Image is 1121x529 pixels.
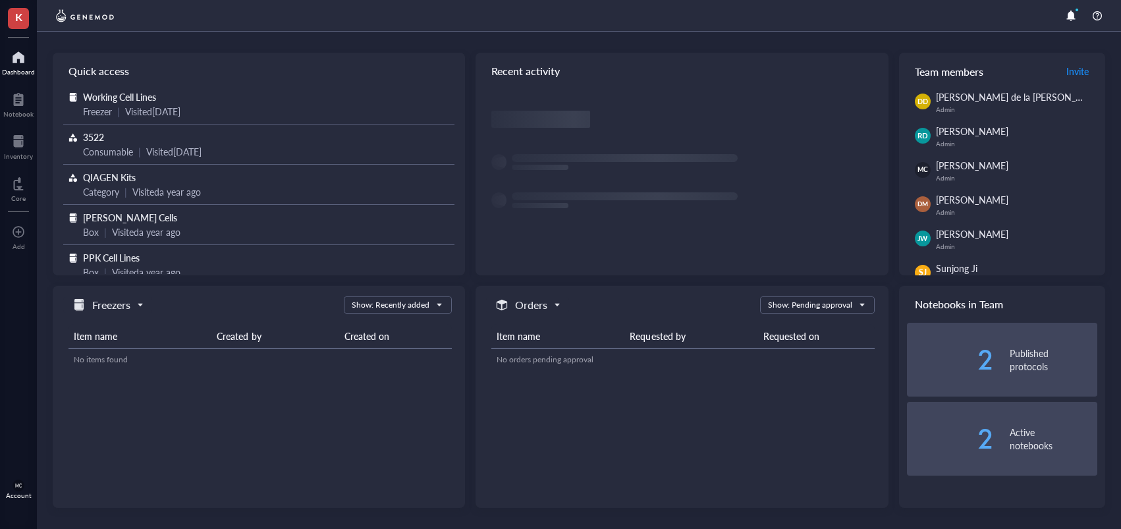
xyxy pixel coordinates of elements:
[936,105,1105,113] div: Admin
[1066,65,1089,78] span: Invite
[83,184,119,199] div: Category
[83,130,104,144] span: 3522
[104,265,107,279] div: |
[13,242,25,250] div: Add
[3,89,34,118] a: Notebook
[1010,426,1097,452] div: Active notebooks
[124,184,127,199] div: |
[83,265,99,279] div: Box
[491,324,624,348] th: Item name
[92,297,130,313] h5: Freezers
[624,324,757,348] th: Requested by
[15,483,22,488] span: MC
[2,47,35,76] a: Dashboard
[907,349,995,370] div: 2
[352,299,429,311] div: Show: Recently added
[936,159,1008,172] span: [PERSON_NAME]
[497,354,869,366] div: No orders pending approval
[53,8,117,24] img: genemod-logo
[936,227,1008,240] span: [PERSON_NAME]
[83,104,112,119] div: Freezer
[11,173,26,202] a: Core
[146,144,202,159] div: Visited [DATE]
[515,297,547,313] h5: Orders
[83,171,136,184] span: QIAGEN Kits
[917,96,928,107] span: DD
[899,53,1105,90] div: Team members
[339,324,451,348] th: Created on
[68,324,211,348] th: Item name
[4,152,33,160] div: Inventory
[11,194,26,202] div: Core
[132,184,201,199] div: Visited a year ago
[758,324,875,348] th: Requested on
[936,125,1008,138] span: [PERSON_NAME]
[117,104,120,119] div: |
[917,165,928,175] span: MC
[936,193,1008,206] span: [PERSON_NAME]
[125,104,180,119] div: Visited [DATE]
[476,53,888,90] div: Recent activity
[112,265,180,279] div: Visited a year ago
[917,200,928,209] span: DM
[1010,347,1097,373] div: Published protocols
[53,53,465,90] div: Quick access
[83,225,99,239] div: Box
[768,299,852,311] div: Show: Pending approval
[899,286,1105,323] div: Notebooks in Team
[2,68,35,76] div: Dashboard
[83,251,140,264] span: PPK Cell Lines
[83,211,177,224] span: [PERSON_NAME] Cells
[936,90,1105,103] span: [PERSON_NAME] de la [PERSON_NAME]
[936,140,1097,148] div: Admin
[907,428,995,449] div: 2
[138,144,141,159] div: |
[936,208,1097,216] div: Admin
[4,131,33,160] a: Inventory
[104,225,107,239] div: |
[917,233,928,244] span: JW
[3,110,34,118] div: Notebook
[919,267,927,279] span: SJ
[74,354,447,366] div: No items found
[1066,61,1089,82] button: Invite
[917,130,928,142] span: RD
[6,491,32,499] div: Account
[936,262,977,275] span: Sunjong Ji
[15,9,22,25] span: K
[211,324,339,348] th: Created by
[83,144,133,159] div: Consumable
[936,242,1097,250] div: Admin
[83,90,156,103] span: Working Cell Lines
[112,225,180,239] div: Visited a year ago
[936,174,1097,182] div: Admin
